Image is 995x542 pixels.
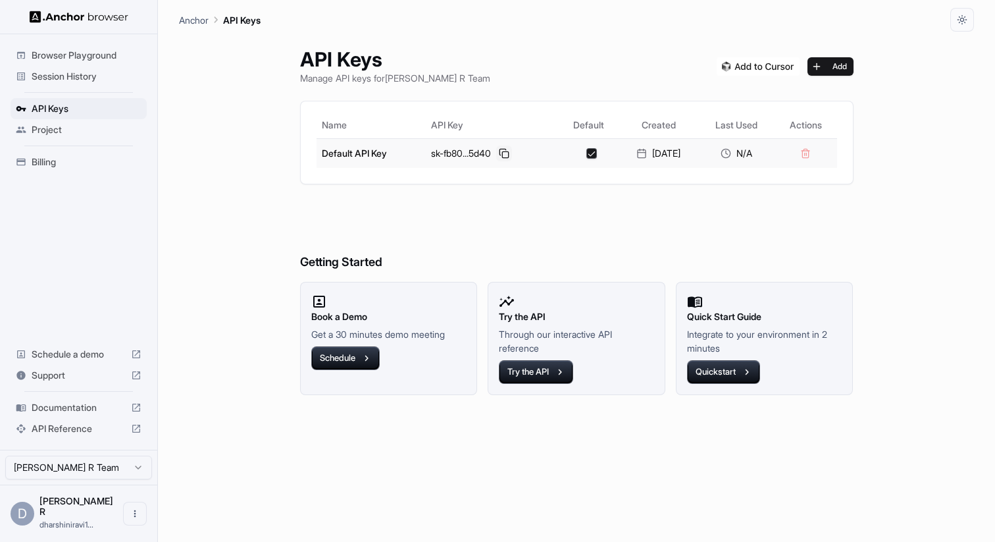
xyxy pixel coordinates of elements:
[11,344,147,365] div: Schedule a demo
[619,112,698,138] th: Created
[11,365,147,386] div: Support
[11,151,147,173] div: Billing
[223,13,261,27] p: API Keys
[499,327,654,355] p: Through our interactive API reference
[775,112,836,138] th: Actions
[807,57,854,76] button: Add
[11,66,147,87] div: Session History
[11,98,147,119] div: API Keys
[123,502,147,526] button: Open menu
[625,147,693,160] div: [DATE]
[311,346,380,370] button: Schedule
[311,327,467,341] p: Get a 30 minutes demo meeting
[496,146,512,161] button: Copy API key
[300,71,490,85] p: Manage API keys for [PERSON_NAME] R Team
[11,418,147,439] div: API Reference
[426,112,559,138] th: API Key
[32,348,126,361] span: Schedule a demo
[300,200,854,272] h6: Getting Started
[32,401,126,414] span: Documentation
[11,119,147,140] div: Project
[431,146,553,161] div: sk-fb80...5d40
[32,70,141,83] span: Session History
[300,47,490,71] h1: API Keys
[39,495,113,517] span: Dharshini R
[11,45,147,66] div: Browser Playground
[317,138,426,168] td: Default API Key
[499,310,654,324] h2: Try the API
[11,397,147,418] div: Documentation
[39,520,93,529] span: dharshiniravi1953@gmail.com
[317,112,426,138] th: Name
[311,310,467,324] h2: Book a Demo
[698,112,775,138] th: Last Used
[32,49,141,62] span: Browser Playground
[32,123,141,136] span: Project
[717,57,800,76] img: Add anchorbrowser MCP server to Cursor
[32,155,141,169] span: Billing
[687,310,842,324] h2: Quick Start Guide
[32,422,126,435] span: API Reference
[30,11,128,23] img: Anchor Logo
[687,327,842,355] p: Integrate to your environment in 2 minutes
[32,369,126,382] span: Support
[179,13,209,27] p: Anchor
[11,502,34,526] div: D
[499,360,573,384] button: Try the API
[559,112,619,138] th: Default
[687,360,760,384] button: Quickstart
[179,13,261,27] nav: breadcrumb
[32,102,141,115] span: API Keys
[703,147,769,160] div: N/A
